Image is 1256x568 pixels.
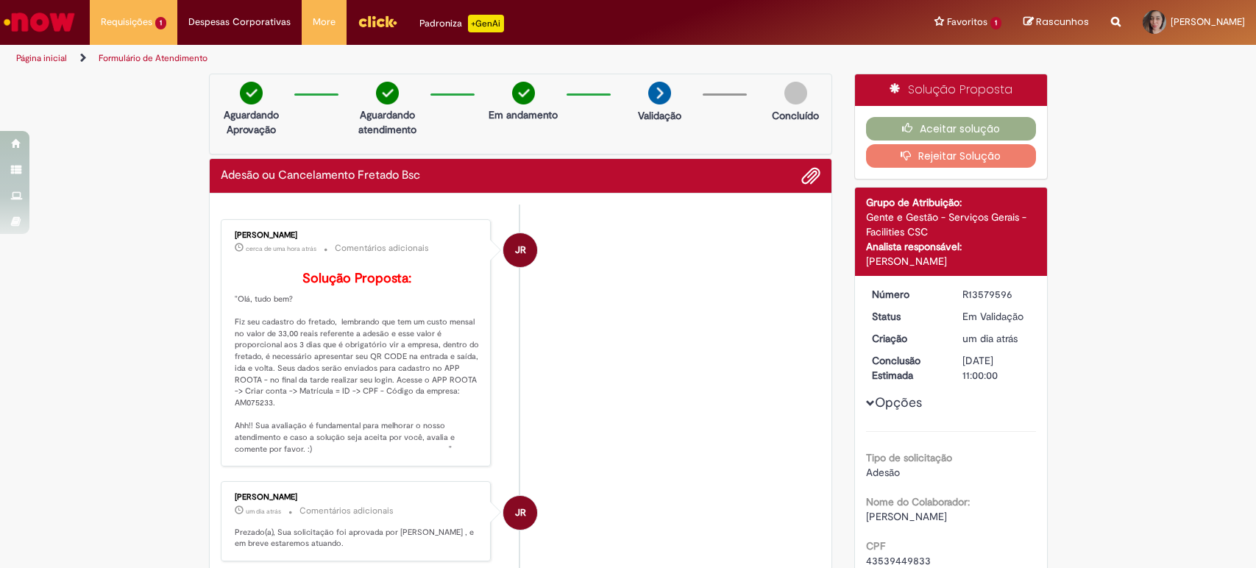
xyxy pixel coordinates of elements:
time: 01/10/2025 13:30:40 [246,244,316,253]
span: cerca de uma hora atrás [246,244,316,253]
b: Solução Proposta: [302,270,411,287]
span: Favoritos [947,15,987,29]
ul: Trilhas de página [11,45,826,72]
div: R13579596 [962,287,1031,302]
div: Grupo de Atribuição: [866,195,1036,210]
span: 1 [990,17,1001,29]
img: check-circle-green.png [240,82,263,104]
p: Validação [638,108,681,123]
p: +GenAi [468,15,504,32]
div: 30/09/2025 07:59:48 [962,331,1031,346]
img: click_logo_yellow_360x200.png [358,10,397,32]
img: ServiceNow [1,7,77,37]
p: Em andamento [489,107,558,122]
time: 30/09/2025 07:59:48 [962,332,1018,345]
span: More [313,15,336,29]
p: Aguardando atendimento [352,107,423,137]
time: 30/09/2025 12:09:27 [246,507,281,516]
div: [PERSON_NAME] [235,231,480,240]
dt: Criação [861,331,951,346]
p: Aguardando Aprovação [216,107,287,137]
b: Nome do Colaborador: [866,495,970,508]
span: [PERSON_NAME] [1171,15,1245,28]
div: [PERSON_NAME] [235,493,480,502]
span: [PERSON_NAME] [866,510,947,523]
p: "Olá, tudo bem? Fiz seu cadastro do fretado, lembrando que tem um custo mensal no valor de 33,00 ... [235,271,480,455]
a: Rascunhos [1023,15,1089,29]
div: [DATE] 11:00:00 [962,353,1031,383]
dt: Número [861,287,951,302]
span: Rascunhos [1036,15,1089,29]
span: Adesão [866,466,900,479]
a: Formulário de Atendimento [99,52,207,64]
div: Solução Proposta [855,74,1047,106]
div: Analista responsável: [866,239,1036,254]
span: Requisições [101,15,152,29]
img: check-circle-green.png [376,82,399,104]
small: Comentários adicionais [335,242,429,255]
div: Padroniza [419,15,504,32]
p: Prezado(a), Sua solicitação foi aprovada por [PERSON_NAME] , e em breve estaremos atuando. [235,527,480,550]
div: Gente e Gestão - Serviços Gerais - Facilities CSC [866,210,1036,239]
span: um dia atrás [246,507,281,516]
div: Jhully Rodrigues [503,233,537,267]
span: JR [515,232,526,268]
img: check-circle-green.png [512,82,535,104]
button: Rejeitar Solução [866,144,1036,168]
img: img-circle-grey.png [784,82,807,104]
div: Em Validação [962,309,1031,324]
span: Despesas Corporativas [188,15,291,29]
dt: Conclusão Estimada [861,353,951,383]
button: Adicionar anexos [801,166,820,185]
span: 1 [155,17,166,29]
div: Jhully Rodrigues [503,496,537,530]
span: 43539449833 [866,554,931,567]
small: Comentários adicionais [299,505,394,517]
div: [PERSON_NAME] [866,254,1036,269]
dt: Status [861,309,951,324]
h2: Adesão ou Cancelamento Fretado Bsc Histórico de tíquete [221,169,420,182]
span: um dia atrás [962,332,1018,345]
a: Página inicial [16,52,67,64]
img: arrow-next.png [648,82,671,104]
span: JR [515,495,526,530]
b: Tipo de solicitação [866,451,952,464]
p: Concluído [772,108,819,123]
button: Aceitar solução [866,117,1036,141]
b: CPF [866,539,885,553]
